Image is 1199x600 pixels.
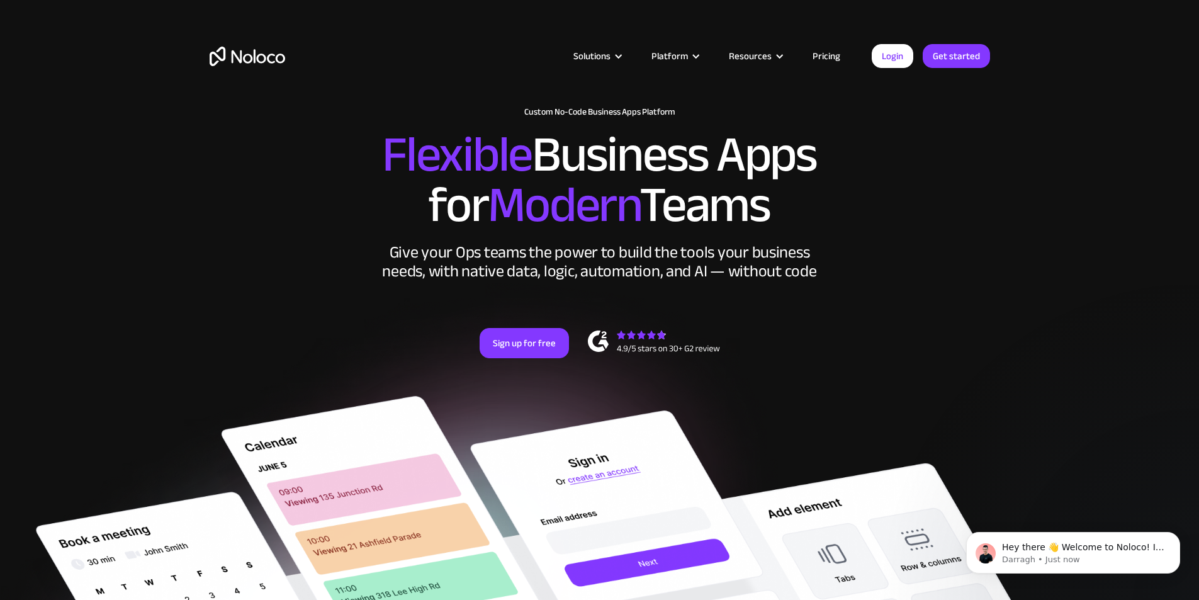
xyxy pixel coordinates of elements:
[558,48,636,64] div: Solutions
[923,44,990,68] a: Get started
[480,328,569,358] a: Sign up for free
[380,243,820,281] div: Give your Ops teams the power to build the tools your business needs, with native data, logic, au...
[382,108,532,201] span: Flexible
[872,44,913,68] a: Login
[651,48,688,64] div: Platform
[488,158,639,252] span: Modern
[947,506,1199,594] iframe: Intercom notifications message
[636,48,713,64] div: Platform
[210,130,990,230] h2: Business Apps for Teams
[729,48,772,64] div: Resources
[210,47,285,66] a: home
[713,48,797,64] div: Resources
[573,48,611,64] div: Solutions
[797,48,856,64] a: Pricing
